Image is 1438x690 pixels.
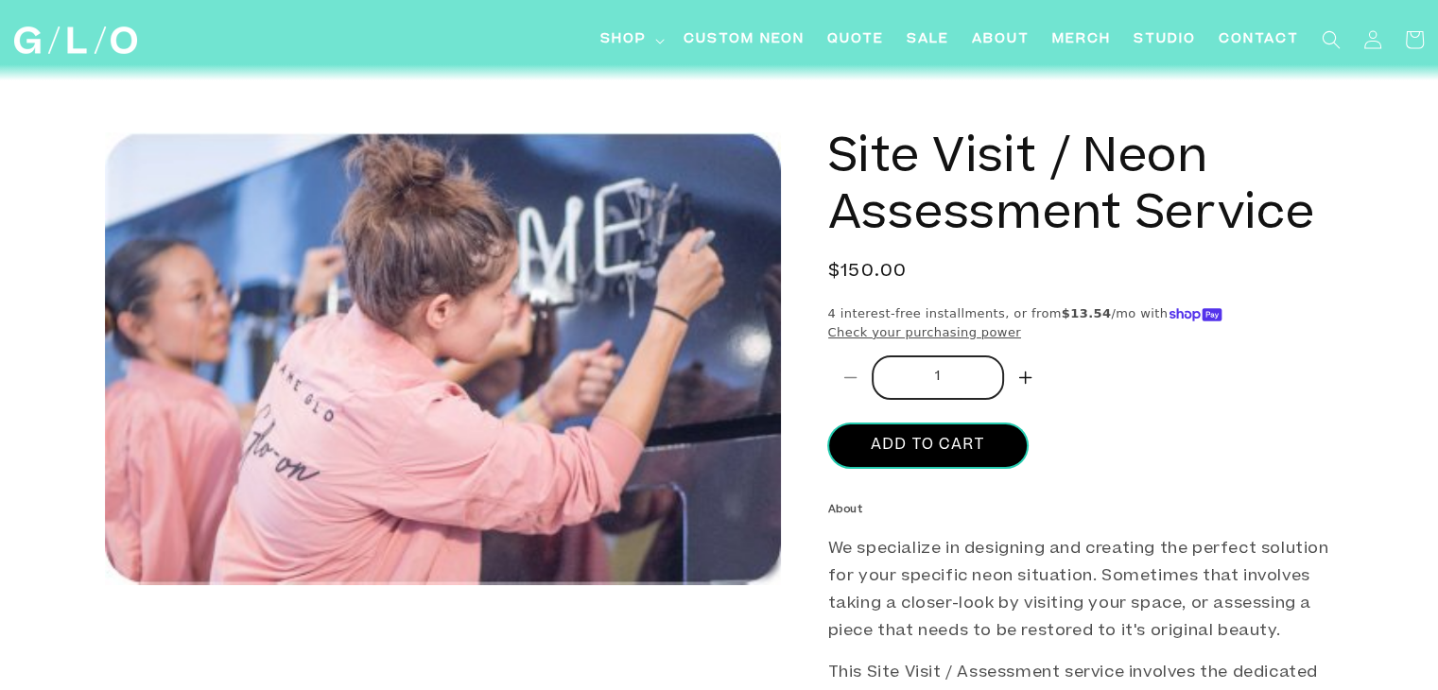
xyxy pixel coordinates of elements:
[1219,30,1299,50] span: Contact
[828,260,908,285] span: $150.00
[589,19,672,61] summary: Shop
[1041,19,1122,61] a: Merch
[672,19,816,61] a: Custom Neon
[961,19,1041,61] a: About
[684,30,805,50] span: Custom Neon
[1099,426,1438,690] iframe: Chat Widget
[828,132,1334,246] h1: Site Visit / Neon Assessment Service
[816,19,895,61] a: Quote
[1207,19,1310,61] a: Contact
[828,505,863,515] strong: About
[827,30,884,50] span: Quote
[600,30,647,50] span: Shop
[1134,30,1196,50] span: Studio
[1052,30,1111,50] span: Merch
[907,30,949,50] span: SALE
[972,30,1030,50] span: About
[1122,19,1207,61] a: Studio
[14,26,137,54] img: GLO Studio
[828,542,1329,638] span: We specialize in designing and creating the perfect solution for your specific neon situation. So...
[8,20,145,61] a: GLO Studio
[105,132,781,585] media-gallery: Gallery Viewer
[1310,19,1352,60] summary: Search
[895,19,961,61] a: SALE
[828,423,1028,468] button: Add to cart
